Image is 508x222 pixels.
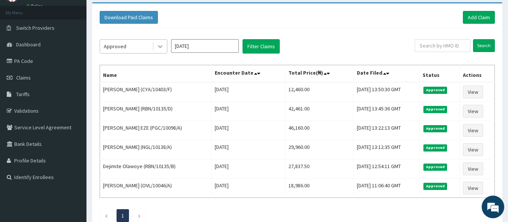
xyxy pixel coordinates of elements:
td: 29,960.00 [285,140,354,159]
span: Approved [423,106,447,113]
div: Chat with us now [39,42,126,52]
input: Search by HMO ID [415,39,470,52]
a: View [463,86,483,98]
td: Dejimite Olawoye (RBN/10135/B) [100,159,212,179]
th: Status [420,65,460,83]
td: 18,986.00 [285,179,354,198]
a: Page 1 is your current page [121,212,124,219]
span: Switch Providers [16,24,55,31]
td: [DATE] 13:22:13 GMT [354,121,420,140]
td: 12,460.00 [285,82,354,102]
span: Approved [423,144,447,151]
a: Online [26,3,44,9]
td: [PERSON_NAME] EZE (PGC/10098/A) [100,121,212,140]
span: We're online! [44,64,104,141]
td: 46,160.00 [285,121,354,140]
th: Encounter Date [211,65,285,83]
td: 42,461.00 [285,102,354,121]
span: Dashboard [16,41,41,48]
div: Minimize live chat window [123,4,141,22]
span: Tariffs [16,91,30,98]
td: [DATE] 12:54:11 GMT [354,159,420,179]
a: View [463,105,483,118]
td: [DATE] 13:50:30 GMT [354,82,420,102]
td: [DATE] [211,140,285,159]
td: [DATE] 11:06:40 GMT [354,179,420,198]
a: Add Claim [463,11,495,24]
td: [PERSON_NAME] (CYA/10403/F) [100,82,212,102]
th: Date Filed [354,65,420,83]
input: Search [473,39,495,52]
td: 27,837.50 [285,159,354,179]
td: [DATE] [211,102,285,121]
th: Total Price(₦) [285,65,354,83]
span: Approved [423,87,447,93]
a: Next page [138,212,141,219]
td: [PERSON_NAME] (RBN/10135/D) [100,102,212,121]
span: Claims [16,74,31,81]
input: Select Month and Year [171,39,239,53]
span: Approved [423,164,447,170]
td: [DATE] 13:45:36 GMT [354,102,420,121]
a: View [463,162,483,175]
button: Download Paid Claims [100,11,158,24]
a: View [463,182,483,194]
span: Approved [423,183,447,190]
td: [DATE] [211,82,285,102]
textarea: Type your message and hit 'Enter' [4,145,143,171]
a: View [463,124,483,137]
a: Previous page [105,212,108,219]
span: Approved [423,125,447,132]
td: [DATE] [211,159,285,179]
th: Actions [460,65,495,83]
div: Approved [104,43,126,50]
button: Filter Claims [243,39,280,54]
td: [PERSON_NAME] (OVL/10046/A) [100,179,212,198]
td: [DATE] 13:12:35 GMT [354,140,420,159]
td: [PERSON_NAME] (NGL/10138/A) [100,140,212,159]
td: [DATE] [211,179,285,198]
td: [DATE] [211,121,285,140]
img: d_794563401_company_1708531726252_794563401 [14,38,30,57]
th: Name [100,65,212,83]
a: View [463,143,483,156]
